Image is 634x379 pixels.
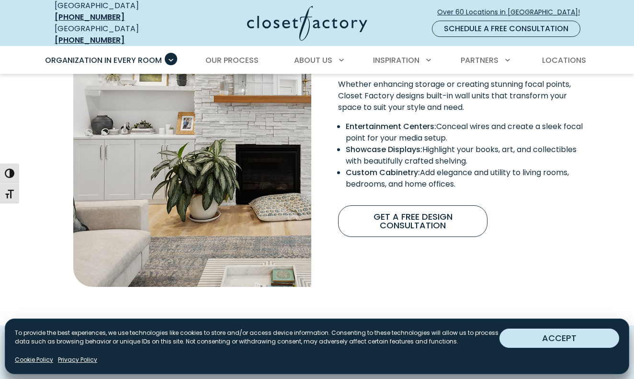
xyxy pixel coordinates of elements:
strong: Showcase Displays: [346,144,422,155]
a: [PHONE_NUMBER] [55,12,125,23]
span: Our Process [205,55,259,66]
span: Partners [461,55,498,66]
img: Closet Factory Logo [247,6,367,41]
span: About Us [294,55,332,66]
span: Inspiration [373,55,419,66]
span: Locations [542,55,586,66]
strong: Custom Cabinetry: [346,167,420,178]
a: [PHONE_NUMBER] [55,35,125,46]
a: Cookie Policy [15,355,53,364]
a: Privacy Policy [58,355,97,364]
li: Conceal wires and create a sleek focal point for your media setup. [346,121,587,144]
p: To provide the best experiences, we use technologies like cookies to store and/or access device i... [15,329,499,346]
nav: Primary Menu [38,47,596,74]
span: Organization in Every Room [45,55,162,66]
div: [GEOGRAPHIC_DATA] [55,23,172,46]
a: Get A Free Design Consultation [338,205,487,237]
span: Over 60 Locations in [GEOGRAPHIC_DATA]! [437,7,588,17]
a: Over 60 Locations in [GEOGRAPHIC_DATA]! [437,4,588,21]
p: Whether enhancing storage or creating stunning focal points, Closet Factory designs built-in wall... [338,79,587,113]
a: Schedule a Free Consultation [432,21,580,37]
li: Add elegance and utility to living rooms, bedrooms, and home offices. [346,167,587,190]
li: Highlight your books, art, and collectibles with beautifully crafted shelving. [346,144,587,167]
button: ACCEPT [499,329,619,348]
strong: Entertainment Centers: [346,121,436,132]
